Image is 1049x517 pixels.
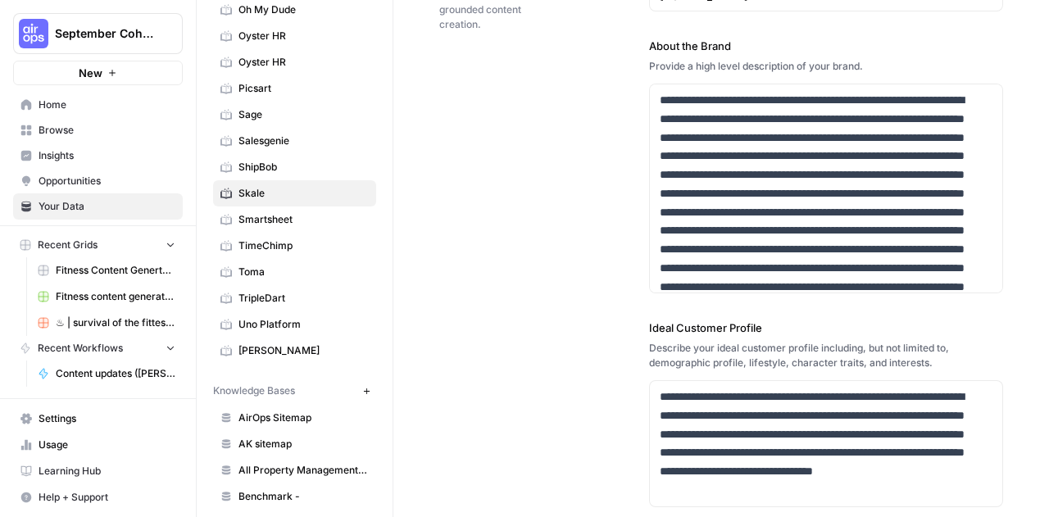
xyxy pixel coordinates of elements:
span: Browse [39,123,175,138]
a: Picsart [213,75,376,102]
span: Usage [39,438,175,452]
button: Help + Support [13,484,183,510]
span: AK sitemap [238,437,369,451]
span: Skale [238,186,369,201]
div: Describe your ideal customer profile including, but not limited to, demographic profile, lifestyl... [649,341,1003,370]
label: About the Brand [649,38,1003,54]
a: Fitness Content Genertor ([PERSON_NAME]) [30,257,183,283]
a: All Property Management - Sitemap [213,457,376,483]
a: Sage [213,102,376,128]
span: September Cohort [55,25,154,42]
a: TimeChimp [213,233,376,259]
span: Knowledge Bases [213,383,295,398]
span: New [79,65,102,81]
span: Settings [39,411,175,426]
span: Oh My Dude [238,2,369,17]
span: Benchmark - [238,489,369,504]
span: TripleDart [238,291,369,306]
span: ♨︎ | survival of the fittest ™ | ([PERSON_NAME]) [56,315,175,330]
a: Content updates ([PERSON_NAME]) [30,361,183,387]
div: Provide a high level description of your brand. [649,59,1003,74]
span: Content updates ([PERSON_NAME]) [56,366,175,381]
span: Salesgenie [238,134,369,148]
span: Your Data [39,199,175,214]
a: ♨︎ | survival of the fittest ™ | ([PERSON_NAME]) [30,310,183,336]
button: New [13,61,183,85]
a: ShipBob [213,154,376,180]
button: Recent Grids [13,233,183,257]
a: [PERSON_NAME] [213,338,376,364]
span: Insights [39,148,175,163]
a: AirOps Sitemap [213,405,376,431]
span: Home [39,98,175,112]
a: Opportunities [13,168,183,194]
span: Smartsheet [238,212,369,227]
span: Fitness content generator ([PERSON_NAME]) [56,289,175,304]
span: Uno Platform [238,317,369,332]
a: Insights [13,143,183,169]
a: Browse [13,117,183,143]
a: Oyster HR [213,49,376,75]
a: Salesgenie [213,128,376,154]
a: Learning Hub [13,458,183,484]
span: Recent Workflows [38,341,123,356]
span: Oyster HR [238,55,369,70]
a: Oyster HR [213,23,376,49]
a: TripleDart [213,285,376,311]
a: Skale [213,180,376,206]
span: [PERSON_NAME] [238,343,369,358]
span: All Property Management - Sitemap [238,463,369,478]
a: Toma [213,259,376,285]
span: Help + Support [39,490,175,505]
a: Your Data [13,193,183,220]
a: Fitness content generator ([PERSON_NAME]) [30,283,183,310]
span: Toma [238,265,369,279]
span: Picsart [238,81,369,96]
a: AK sitemap [213,431,376,457]
a: Settings [13,406,183,432]
span: Oyster HR [238,29,369,43]
span: ShipBob [238,160,369,175]
span: Learning Hub [39,464,175,478]
a: Uno Platform [213,311,376,338]
span: Sage [238,107,369,122]
button: Recent Workflows [13,336,183,361]
span: Recent Grids [38,238,98,252]
span: TimeChimp [238,238,369,253]
span: AirOps Sitemap [238,410,369,425]
a: Home [13,92,183,118]
span: Fitness Content Genertor ([PERSON_NAME]) [56,263,175,278]
img: September Cohort Logo [19,19,48,48]
button: Workspace: September Cohort [13,13,183,54]
span: Opportunities [39,174,175,188]
a: Benchmark - [213,483,376,510]
label: Ideal Customer Profile [649,320,1003,336]
a: Usage [13,432,183,458]
a: Smartsheet [213,206,376,233]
